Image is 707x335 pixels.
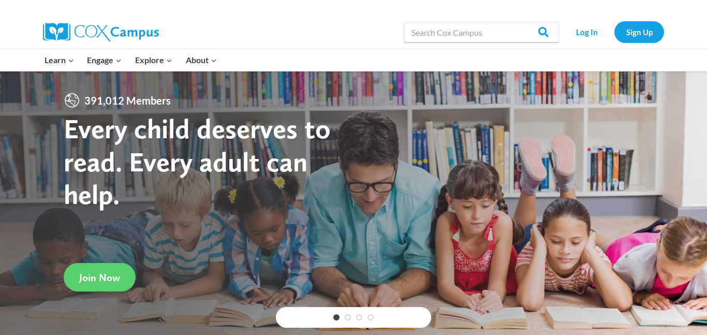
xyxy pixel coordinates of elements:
a: Join Now [64,263,136,292]
a: 4 [367,314,374,321]
nav: Secondary Navigation [564,21,664,42]
span: Learn [45,53,74,67]
span: Explore [135,53,172,67]
nav: Primary Navigation [38,49,223,71]
span: Engage [87,53,122,67]
a: 3 [356,314,362,321]
a: Sign Up [614,21,664,42]
a: Log In [564,21,609,42]
a: 1 [333,314,340,321]
strong: Every child deserves to read. Every adult can help. [64,112,331,211]
span: 391,012 Members [80,92,175,109]
span: About [186,53,217,67]
input: Search Cox Campus [404,22,559,42]
a: 2 [345,314,351,321]
img: Cox Campus [43,23,159,41]
span: Join Now [79,271,120,284]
